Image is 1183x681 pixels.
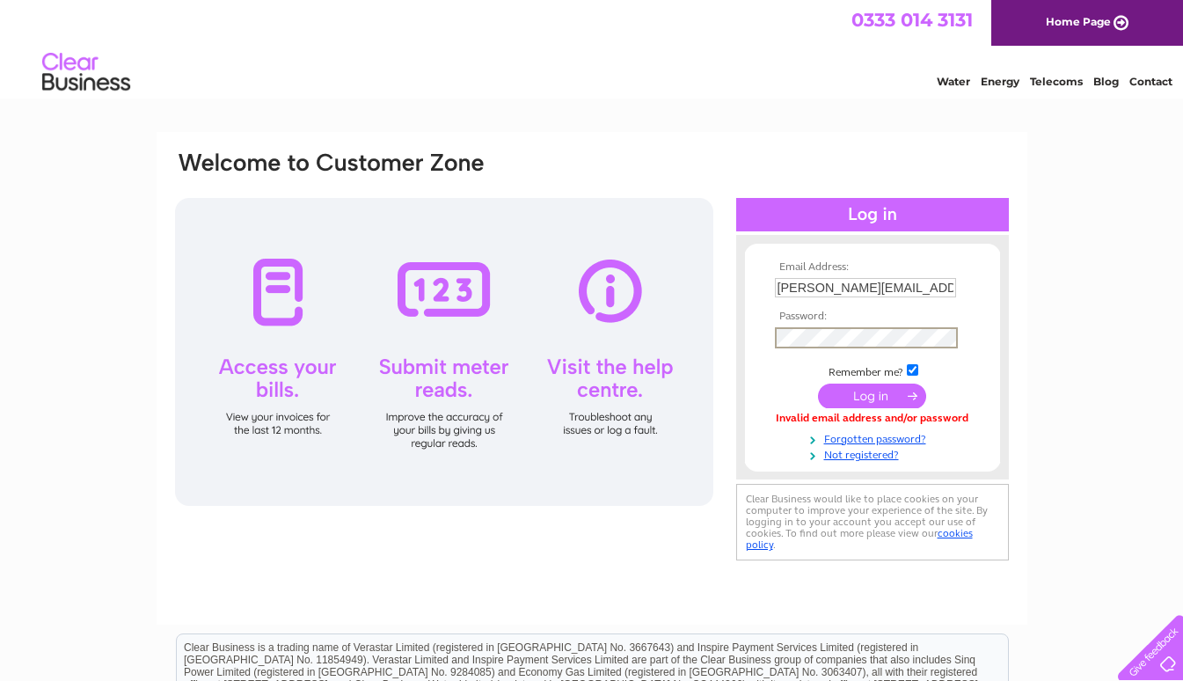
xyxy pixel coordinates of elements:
[736,484,1009,560] div: Clear Business would like to place cookies on your computer to improve your experience of the sit...
[770,261,975,274] th: Email Address:
[746,527,973,551] a: cookies policy
[770,362,975,379] td: Remember me?
[818,384,926,408] input: Submit
[177,10,1008,85] div: Clear Business is a trading name of Verastar Limited (registered in [GEOGRAPHIC_DATA] No. 3667643...
[1030,75,1083,88] a: Telecoms
[851,9,973,31] a: 0333 014 3131
[775,413,970,425] div: Invalid email address and/or password
[937,75,970,88] a: Water
[775,445,975,462] a: Not registered?
[41,46,131,99] img: logo.png
[1093,75,1119,88] a: Blog
[981,75,1019,88] a: Energy
[775,429,975,446] a: Forgotten password?
[770,311,975,323] th: Password:
[1129,75,1172,88] a: Contact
